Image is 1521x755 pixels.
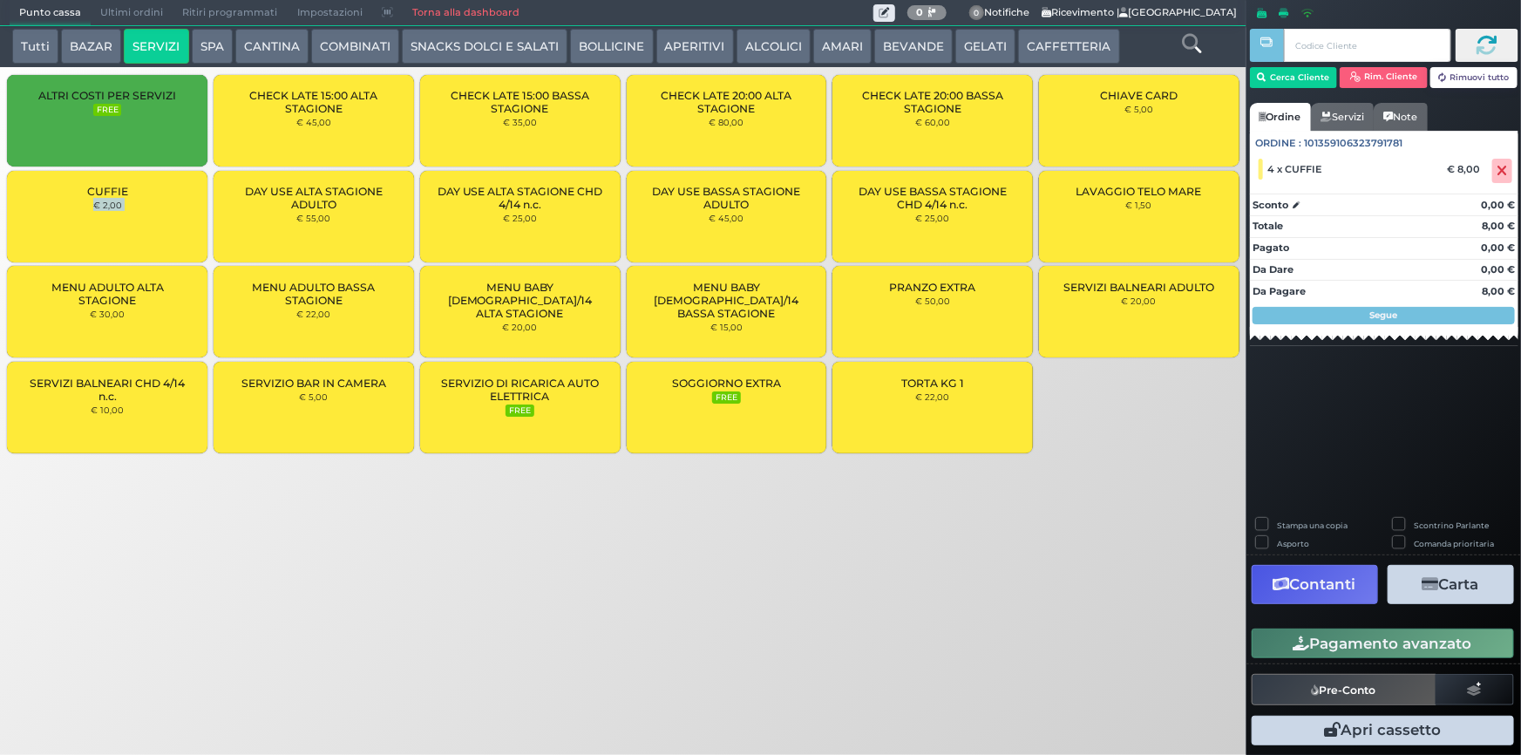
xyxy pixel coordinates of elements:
[311,29,399,64] button: COMBINATI
[915,296,950,306] small: € 50,00
[435,89,606,115] span: CHECK LATE 15:00 BASSA STAGIONE
[22,377,193,403] span: SERVIZI BALNEARI CHD 4/14 n.c.
[288,1,372,25] span: Impostazioni
[847,89,1018,115] span: CHECK LATE 20:00 BASSA STAGIONE
[435,185,606,211] span: DAY USE ALTA STAGIONE CHD 4/14 n.c.
[435,281,606,320] span: MENU BABY [DEMOGRAPHIC_DATA]/14 ALTA STAGIONE
[192,29,233,64] button: SPA
[874,29,953,64] button: BEVANDE
[403,1,529,25] a: Torna alla dashboard
[1252,674,1436,705] button: Pre-Conto
[228,185,399,211] span: DAY USE ALTA STAGIONE ADULTO
[672,377,781,390] span: SOGGIORNO EXTRA
[22,281,193,307] span: MENU ADULTO ALTA STAGIONE
[235,29,309,64] button: CANTINA
[1126,200,1152,210] small: € 1,50
[1250,67,1338,88] button: Cerca Cliente
[91,1,173,25] span: Ultimi ordini
[1284,29,1450,62] input: Codice Cliente
[1388,565,1514,604] button: Carta
[1430,67,1518,88] button: Rimuovi tutto
[1253,198,1288,213] strong: Sconto
[1256,136,1302,151] span: Ordine :
[506,405,533,417] small: FREE
[1253,220,1283,232] strong: Totale
[1481,241,1515,254] strong: 0,00 €
[915,117,950,127] small: € 60,00
[1253,241,1289,254] strong: Pagato
[916,391,950,402] small: € 22,00
[1277,538,1309,549] label: Asporto
[1374,103,1427,131] a: Note
[1063,281,1214,294] span: SERVIZI BALNEARI ADULTO
[228,281,399,307] span: MENU ADULTO BASSA STAGIONE
[1124,104,1153,114] small: € 5,00
[1250,103,1311,131] a: Ordine
[847,185,1018,211] span: DAY USE BASSA STAGIONE CHD 4/14 n.c.
[503,322,538,332] small: € 20,00
[901,377,964,390] span: TORTA KG 1
[916,213,950,223] small: € 25,00
[93,200,122,210] small: € 2,00
[1370,309,1398,321] strong: Segue
[10,1,91,25] span: Punto cassa
[91,405,124,415] small: € 10,00
[402,29,567,64] button: SNACKS DOLCI E SALATI
[1444,163,1489,175] div: € 8,00
[890,281,976,294] span: PRANZO EXTRA
[1252,629,1514,658] button: Pagamento avanzato
[709,213,744,223] small: € 45,00
[641,281,811,320] span: MENU BABY [DEMOGRAPHIC_DATA]/14 BASSA STAGIONE
[228,89,399,115] span: CHECK LATE 15:00 ALTA STAGIONE
[296,309,330,319] small: € 22,00
[1252,716,1514,745] button: Apri cassetto
[503,117,537,127] small: € 35,00
[1018,29,1119,64] button: CAFFETTERIA
[641,89,811,115] span: CHECK LATE 20:00 ALTA STAGIONE
[124,29,188,64] button: SERVIZI
[1340,67,1428,88] button: Rim. Cliente
[1122,296,1157,306] small: € 20,00
[955,29,1015,64] button: GELATI
[1415,538,1495,549] label: Comanda prioritaria
[1415,520,1490,531] label: Scontrino Parlante
[710,322,743,332] small: € 15,00
[1311,103,1374,131] a: Servizi
[916,6,923,18] b: 0
[173,1,287,25] span: Ritiri programmati
[12,29,58,64] button: Tutti
[712,391,740,404] small: FREE
[296,213,330,223] small: € 55,00
[709,117,744,127] small: € 80,00
[1481,199,1515,211] strong: 0,00 €
[296,117,331,127] small: € 45,00
[1253,263,1294,275] strong: Da Dare
[87,185,128,198] span: CUFFIE
[1482,285,1515,297] strong: 8,00 €
[1268,163,1323,175] span: 4 x CUFFIE
[1482,220,1515,232] strong: 8,00 €
[1076,185,1202,198] span: LAVAGGIO TELO MARE
[1481,263,1515,275] strong: 0,00 €
[1252,565,1378,604] button: Contanti
[737,29,811,64] button: ALCOLICI
[299,391,328,402] small: € 5,00
[93,104,121,116] small: FREE
[1100,89,1178,102] span: CHIAVE CARD
[38,89,176,102] span: ALTRI COSTI PER SERVIZI
[1305,136,1403,151] span: 101359106323791781
[90,309,125,319] small: € 30,00
[1277,520,1348,531] label: Stampa una copia
[570,29,653,64] button: BOLLICINE
[1253,285,1306,297] strong: Da Pagare
[61,29,121,64] button: BAZAR
[641,185,811,211] span: DAY USE BASSA STAGIONE ADULTO
[969,5,985,21] span: 0
[435,377,606,403] span: SERVIZIO DI RICARICA AUTO ELETTRICA
[656,29,734,64] button: APERITIVI
[503,213,537,223] small: € 25,00
[241,377,386,390] span: SERVIZIO BAR IN CAMERA
[813,29,872,64] button: AMARI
